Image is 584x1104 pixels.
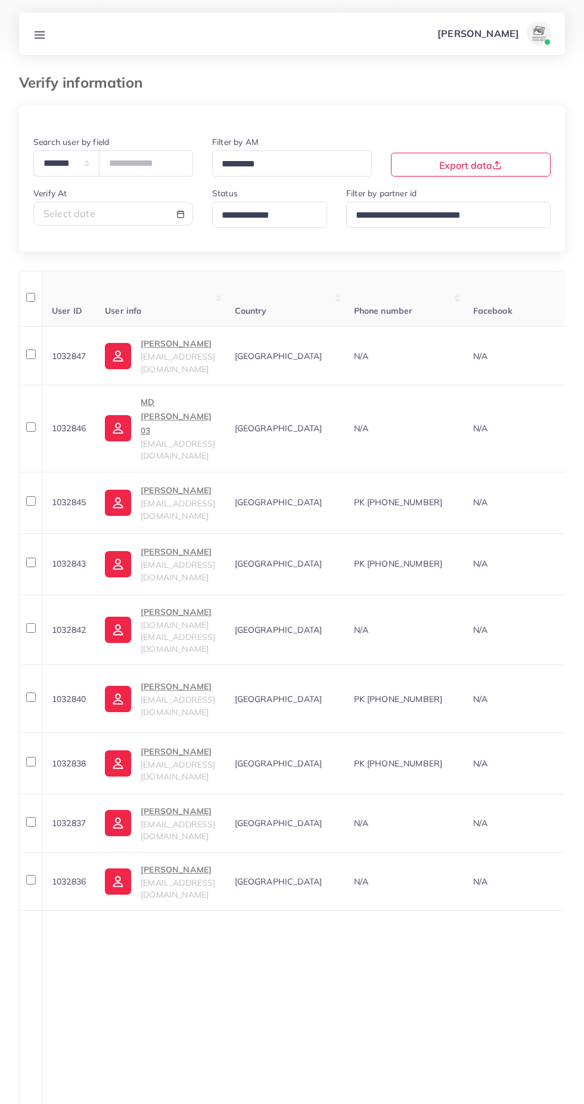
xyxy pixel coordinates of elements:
[52,624,86,635] span: 1032842
[354,694,443,704] span: PK [PHONE_NUMBER]
[141,819,215,842] span: [EMAIL_ADDRESS][DOMAIN_NAME]
[141,877,215,900] span: [EMAIL_ADDRESS][DOMAIN_NAME]
[212,136,259,148] label: Filter by AM
[141,351,215,374] span: [EMAIL_ADDRESS][DOMAIN_NAME]
[473,305,512,316] span: Facebook
[354,497,443,508] span: PK [PHONE_NUMBER]
[105,343,131,369] img: ic-user-info.36bf1079.svg
[391,153,551,177] button: Export data
[105,395,215,462] a: MD [PERSON_NAME] 03[EMAIL_ADDRESS][DOMAIN_NAME]
[105,862,215,901] a: [PERSON_NAME][EMAIL_ADDRESS][DOMAIN_NAME]
[141,336,215,351] p: [PERSON_NAME]
[354,876,368,887] span: N/A
[141,694,215,717] span: [EMAIL_ADDRESS][DOMAIN_NAME]
[52,351,86,361] span: 1032847
[33,136,109,148] label: Search user by field
[346,202,551,227] div: Search for option
[346,187,417,199] label: Filter by partner id
[473,624,487,635] span: N/A
[141,804,215,818] p: [PERSON_NAME]
[235,558,322,569] span: [GEOGRAPHIC_DATA]
[141,620,215,655] span: [DOMAIN_NAME][EMAIL_ADDRESS][DOMAIN_NAME]
[218,155,356,174] input: Search for option
[235,694,322,704] span: [GEOGRAPHIC_DATA]
[141,559,215,582] span: [EMAIL_ADDRESS][DOMAIN_NAME]
[52,758,86,769] span: 1032838
[105,483,215,522] a: [PERSON_NAME][EMAIL_ADDRESS][DOMAIN_NAME]
[141,545,215,559] p: [PERSON_NAME]
[52,423,86,434] span: 1032846
[354,423,368,434] span: N/A
[354,351,368,361] span: N/A
[473,558,487,569] span: N/A
[52,497,86,508] span: 1032845
[354,624,368,635] span: N/A
[354,305,413,316] span: Phone number
[235,758,322,769] span: [GEOGRAPHIC_DATA]
[212,150,372,176] div: Search for option
[105,744,215,783] a: [PERSON_NAME][EMAIL_ADDRESS][DOMAIN_NAME]
[473,497,487,508] span: N/A
[235,423,322,434] span: [GEOGRAPHIC_DATA]
[354,758,443,769] span: PK [PHONE_NUMBER]
[52,818,86,828] span: 1032837
[235,624,322,635] span: [GEOGRAPHIC_DATA]
[437,26,519,41] p: [PERSON_NAME]
[105,617,131,643] img: ic-user-info.36bf1079.svg
[105,804,215,843] a: [PERSON_NAME][EMAIL_ADDRESS][DOMAIN_NAME]
[235,497,322,508] span: [GEOGRAPHIC_DATA]
[105,868,131,895] img: ic-user-info.36bf1079.svg
[235,305,267,316] span: Country
[44,208,95,219] span: Select date
[105,336,215,375] a: [PERSON_NAME][EMAIL_ADDRESS][DOMAIN_NAME]
[141,438,215,461] span: [EMAIL_ADDRESS][DOMAIN_NAME]
[52,876,86,887] span: 1032836
[473,423,487,434] span: N/A
[212,202,327,227] div: Search for option
[141,605,215,619] p: [PERSON_NAME]
[473,351,487,361] span: N/A
[105,415,131,441] img: ic-user-info.36bf1079.svg
[527,21,551,45] img: avatar
[354,558,443,569] span: PK [PHONE_NUMBER]
[105,305,141,316] span: User info
[141,759,215,782] span: [EMAIL_ADDRESS][DOMAIN_NAME]
[105,605,215,655] a: [PERSON_NAME][DOMAIN_NAME][EMAIL_ADDRESS][DOMAIN_NAME]
[141,862,215,877] p: [PERSON_NAME]
[141,498,215,521] span: [EMAIL_ADDRESS][DOMAIN_NAME]
[212,187,238,199] label: Status
[52,305,82,316] span: User ID
[141,483,215,497] p: [PERSON_NAME]
[105,679,215,718] a: [PERSON_NAME][EMAIL_ADDRESS][DOMAIN_NAME]
[141,395,215,438] p: MD [PERSON_NAME] 03
[105,545,215,583] a: [PERSON_NAME][EMAIL_ADDRESS][DOMAIN_NAME]
[52,694,86,704] span: 1032840
[235,876,322,887] span: [GEOGRAPHIC_DATA]
[473,694,487,704] span: N/A
[52,558,86,569] span: 1032843
[105,750,131,777] img: ic-user-info.36bf1079.svg
[218,206,312,225] input: Search for option
[33,187,67,199] label: Verify At
[105,551,131,577] img: ic-user-info.36bf1079.svg
[141,744,215,759] p: [PERSON_NAME]
[439,159,502,171] span: Export data
[19,74,152,91] h3: Verify information
[354,818,368,828] span: N/A
[105,490,131,516] img: ic-user-info.36bf1079.svg
[105,686,131,712] img: ic-user-info.36bf1079.svg
[352,206,535,225] input: Search for option
[141,679,215,694] p: [PERSON_NAME]
[473,876,487,887] span: N/A
[473,758,487,769] span: N/A
[473,818,487,828] span: N/A
[105,810,131,836] img: ic-user-info.36bf1079.svg
[235,351,322,361] span: [GEOGRAPHIC_DATA]
[235,818,322,828] span: [GEOGRAPHIC_DATA]
[431,21,555,45] a: [PERSON_NAME]avatar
